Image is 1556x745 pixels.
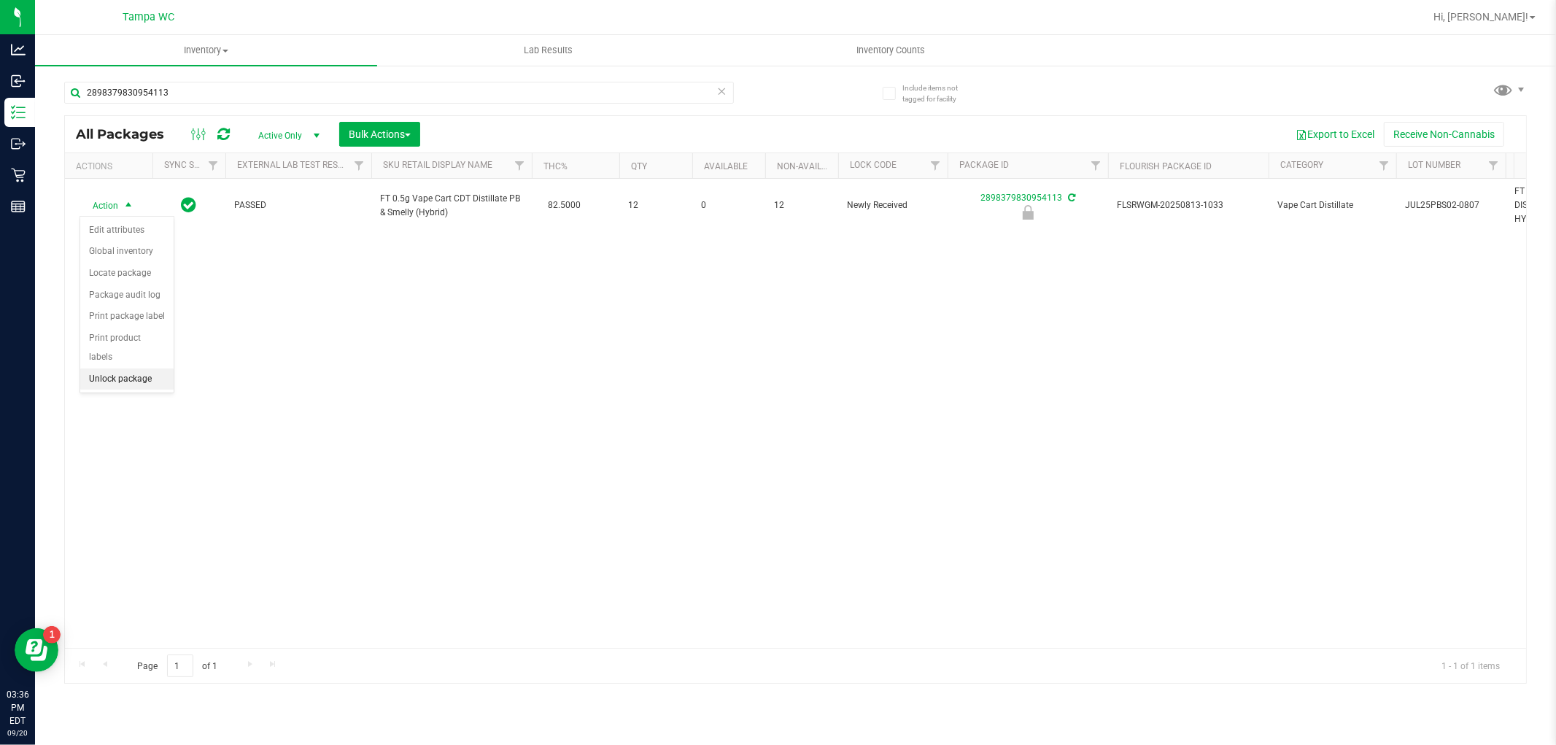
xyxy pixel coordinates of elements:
a: External Lab Test Result [237,160,352,170]
li: Unlock package [80,368,174,390]
span: JUL25PBS02-0807 [1405,198,1497,212]
a: Flourish Package ID [1120,161,1212,171]
span: Page of 1 [125,655,230,677]
button: Bulk Actions [339,122,420,147]
a: Sync Status [164,160,220,170]
a: Filter [924,153,948,178]
a: Lot Number [1408,160,1460,170]
a: Sku Retail Display Name [383,160,492,170]
span: Bulk Actions [349,128,411,140]
a: Filter [1084,153,1108,178]
a: Filter [1372,153,1396,178]
span: Newly Received [847,198,939,212]
input: Search Package ID, Item Name, SKU, Lot or Part Number... [64,82,734,104]
a: Available [704,161,748,171]
iframe: Resource center [15,628,58,672]
input: 1 [167,655,193,677]
li: Print product labels [80,328,174,368]
a: Non-Available [777,161,842,171]
a: Package ID [959,160,1009,170]
span: Include items not tagged for facility [902,82,975,104]
li: Package audit log [80,285,174,306]
a: Filter [1482,153,1506,178]
inline-svg: Inbound [11,74,26,88]
span: Vape Cart Distillate [1277,198,1387,212]
span: Inventory [35,44,377,57]
span: 82.5000 [541,195,588,216]
span: 1 - 1 of 1 items [1430,655,1512,676]
span: 12 [628,198,684,212]
inline-svg: Retail [11,168,26,182]
span: Inventory Counts [837,44,945,57]
button: Receive Non-Cannabis [1384,122,1504,147]
span: select [120,196,138,216]
span: All Packages [76,126,179,142]
span: PASSED [234,198,363,212]
li: Global inventory [80,241,174,263]
span: Lab Results [504,44,592,57]
span: In Sync [182,195,197,215]
button: Export to Excel [1286,122,1384,147]
span: Action [80,196,119,216]
a: Inventory Counts [719,35,1061,66]
a: Filter [508,153,532,178]
p: 03:36 PM EDT [7,688,28,727]
div: Newly Received [945,205,1110,220]
inline-svg: Reports [11,199,26,214]
div: Actions [76,161,147,171]
a: Qty [631,161,647,171]
span: Hi, [PERSON_NAME]! [1433,11,1528,23]
a: Lock Code [850,160,897,170]
iframe: Resource center unread badge [43,626,61,644]
span: Clear [717,82,727,101]
span: 12 [774,198,829,212]
a: Lab Results [377,35,719,66]
a: Category [1280,160,1323,170]
inline-svg: Inventory [11,105,26,120]
span: Sync from Compliance System [1066,193,1075,203]
a: 2898379830954113 [980,193,1062,203]
a: THC% [543,161,568,171]
li: Edit attributes [80,220,174,242]
a: Filter [347,153,371,178]
li: Print package label [80,306,174,328]
li: Locate package [80,263,174,285]
a: Filter [201,153,225,178]
span: 0 [701,198,756,212]
inline-svg: Outbound [11,136,26,151]
span: Tampa WC [123,11,175,23]
span: FLSRWGM-20250813-1033 [1117,198,1260,212]
span: FT 0.5g Vape Cart CDT Distillate PB & Smelly (Hybrid) [380,192,523,220]
inline-svg: Analytics [11,42,26,57]
p: 09/20 [7,727,28,738]
a: Inventory [35,35,377,66]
